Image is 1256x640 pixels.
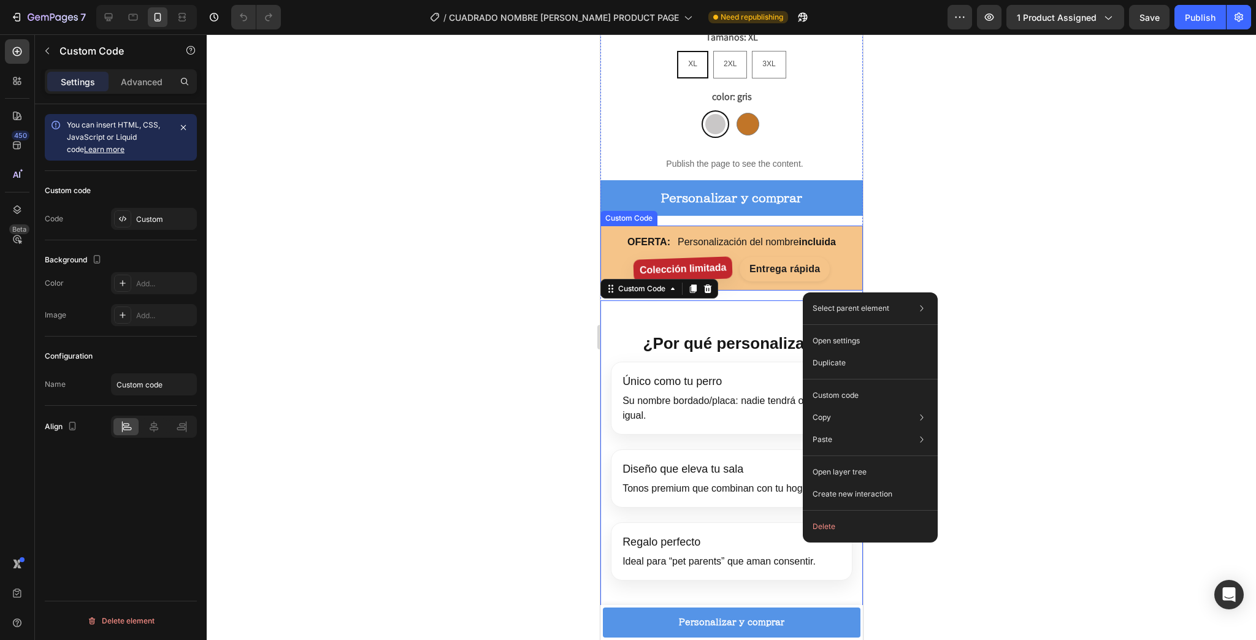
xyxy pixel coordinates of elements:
[136,310,194,321] div: Add...
[22,447,240,462] p: Tonos premium que combinan con tu hogar.
[27,200,70,215] strong: OFERTA:
[813,412,831,423] p: Copy
[45,351,93,362] div: Configuration
[2,178,55,189] div: Custom Code
[45,278,64,289] div: Color
[136,278,194,289] div: Add...
[136,214,194,225] div: Custom
[123,25,136,34] span: 2XL
[61,153,202,174] p: Personalizar y comprar
[9,224,29,234] div: Beta
[80,10,86,25] p: 7
[59,44,164,58] p: Custom Code
[1129,5,1170,29] button: Save
[22,359,240,389] p: Su nombre bordado/placa: nadie tendrá otro igual.
[45,213,63,224] div: Code
[33,222,132,248] span: Colección limitada
[12,131,29,140] div: 450
[45,379,66,390] div: Name
[1006,5,1124,29] button: 1 product assigned
[813,303,889,314] p: Select parent element
[22,427,240,443] h3: Diseño que eleva tu sala
[5,5,91,29] button: 7
[61,75,95,88] p: Settings
[813,357,846,368] p: Duplicate
[139,223,230,247] span: Entrega rápida
[45,252,104,269] div: Background
[22,500,240,516] h3: Regalo perfecto
[443,11,446,24] span: /
[813,335,860,346] p: Open settings
[813,390,859,401] p: Custom code
[721,12,783,23] span: Need republishing
[1185,11,1216,24] div: Publish
[1139,12,1160,23] span: Save
[10,300,252,319] h2: ¿Por qué personalizar?
[77,200,235,215] span: Personalización del nombre
[45,185,91,196] div: Custom code
[22,520,240,535] p: Ideal para “pet parents” que aman consentir.
[813,488,892,500] p: Create new interaction
[121,75,163,88] p: Advanced
[45,310,66,321] div: Image
[600,34,863,640] iframe: Design area
[22,339,240,356] h3: Único como tu perro
[1214,580,1244,609] div: Open Intercom Messenger
[1174,5,1226,29] button: Publish
[84,145,124,154] a: Learn more
[813,467,867,478] p: Open layer tree
[110,54,153,71] legend: color: gris
[45,419,80,435] div: Align
[88,25,97,34] span: XL
[15,249,67,260] div: Custom Code
[6,123,262,136] p: Publish the page to see the content.
[808,516,933,538] button: Delete
[45,611,197,631] button: Delete element
[87,614,155,628] div: Delete element
[198,202,235,213] b: incluida
[162,25,175,34] span: 3XL
[813,434,832,445] p: Paste
[231,5,281,29] div: Undo/Redo
[1017,11,1097,24] span: 1 product assigned
[67,120,160,154] span: You can insert HTML, CSS, JavaScript or Liquid code
[449,11,679,24] span: CUADRADO NOMBRE [PERSON_NAME] PRODUCT PAGE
